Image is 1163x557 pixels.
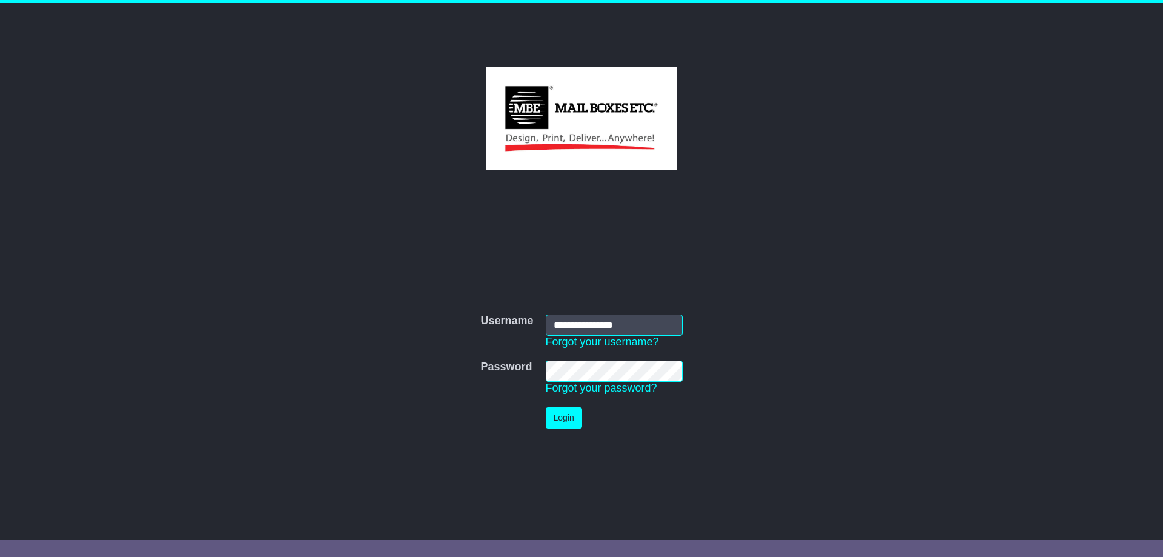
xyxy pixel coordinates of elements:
[486,67,677,170] img: MBE Bondi Junction
[546,407,582,429] button: Login
[546,382,657,394] a: Forgot your password?
[480,361,532,374] label: Password
[480,315,533,328] label: Username
[546,336,659,348] a: Forgot your username?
